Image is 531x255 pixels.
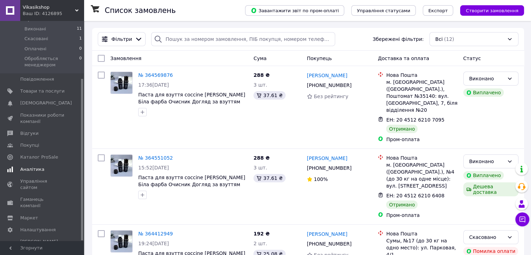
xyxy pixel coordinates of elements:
button: Завантажити звіт по пром-оплаті [245,5,344,16]
span: 1 [79,36,82,42]
span: Повідомлення [20,76,54,82]
span: Створити замовлення [466,8,518,13]
div: Пром-оплата [386,136,457,143]
button: Управління статусами [351,5,416,16]
a: [PERSON_NAME] [307,155,347,162]
span: Гаманець компанії [20,196,65,209]
button: Чат з покупцем [515,212,529,226]
span: Аналітика [20,166,44,173]
div: Дешева доставка [463,182,518,196]
span: ЕН: 20 4512 6210 6408 [386,193,444,198]
span: Управління сайтом [20,178,65,191]
span: Завантажити звіт по пром-оплаті [251,7,339,14]
div: Отримано [386,125,418,133]
span: Показники роботи компанії [20,112,65,125]
span: Статус [463,56,481,61]
div: Виконано [469,75,504,82]
span: Каталог ProSale [20,154,58,160]
span: 0 [79,46,82,52]
span: 288 ₴ [253,155,270,161]
span: Всі [435,36,443,43]
span: 288 ₴ [253,72,270,78]
a: Фото товару [110,230,133,253]
span: Фільтри [111,36,132,43]
input: Пошук за номером замовлення, ПІБ покупця, номером телефону, Email, номером накладної [151,32,335,46]
span: 3 шт. [253,165,267,170]
div: 37.61 ₴ [253,174,285,182]
span: Скасовані [24,36,48,42]
span: Замовлення [110,56,141,61]
span: Доставка та оплата [378,56,429,61]
a: Створити замовлення [453,7,524,13]
span: Покупець [307,56,332,61]
a: № 364551052 [138,155,173,161]
a: № 364412949 [138,231,173,236]
a: Фото товару [110,72,133,94]
div: [PHONE_NUMBER] [305,80,353,90]
span: Відгуки [20,130,38,137]
div: Виконано [469,158,504,165]
div: Скасовано [469,233,504,241]
div: Нова Пошта [386,72,457,79]
div: Нова Пошта [386,230,457,237]
span: Збережені фільтри: [373,36,423,43]
span: 192 ₴ [253,231,270,236]
div: Виплачено [463,171,504,180]
a: Фото товару [110,154,133,177]
div: Нова Пошта [386,154,457,161]
span: ЕН: 20 4512 6210 7095 [386,117,444,123]
img: Фото товару [111,72,132,94]
span: Експорт [428,8,448,13]
span: Покупці [20,142,39,148]
span: [DEMOGRAPHIC_DATA] [20,100,72,106]
span: 19:24[DATE] [138,241,169,246]
span: Виконані [24,26,46,32]
button: Створити замовлення [460,5,524,16]
span: 11 [77,26,82,32]
div: Виплачено [463,88,504,97]
div: Ваш ID: 4126895 [23,10,84,17]
span: 15:52[DATE] [138,165,169,170]
span: Налаштування [20,227,56,233]
span: 100% [314,176,328,182]
img: Фото товару [111,231,132,252]
span: Оплачені [24,46,46,52]
div: Отримано [386,201,418,209]
div: [PHONE_NUMBER] [305,163,353,173]
div: [PHONE_NUMBER] [305,239,353,249]
span: 0 [79,56,82,68]
div: 37.61 ₴ [253,91,285,100]
h1: Список замовлень [105,6,176,15]
span: Обробляється менеджером [24,56,79,68]
button: Експорт [423,5,453,16]
div: м. [GEOGRAPHIC_DATA] ([GEOGRAPHIC_DATA].), №4 (до 30 кг на одне місце): вул. [STREET_ADDRESS] [386,161,457,189]
span: Cума [253,56,266,61]
span: 3 шт. [253,82,267,88]
a: Паста для взуття coccine [PERSON_NAME] Біла фарба Очисник Догляд за взуттям Білий крем для взуття... [138,175,245,194]
div: м. [GEOGRAPHIC_DATA] ([GEOGRAPHIC_DATA].), Поштомат №35140: вул. [GEOGRAPHIC_DATA], 7, біля відді... [386,79,457,114]
img: Фото товару [111,155,132,176]
span: (12) [444,36,454,42]
span: Маркет [20,215,38,221]
span: Товари та послуги [20,88,65,94]
span: Управління статусами [357,8,410,13]
a: № 364569876 [138,72,173,78]
a: [PERSON_NAME] [307,72,347,79]
span: 2 шт. [253,241,267,246]
div: Пром-оплата [386,212,457,219]
span: Без рейтингу [314,94,348,99]
span: 17:36[DATE] [138,82,169,88]
span: Vikasikshop [23,4,75,10]
a: [PERSON_NAME] [307,231,347,238]
a: Паста для взуття coccine [PERSON_NAME] Біла фарба Очисник Догляд за взуттям Білий крем для взуття... [138,92,245,111]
